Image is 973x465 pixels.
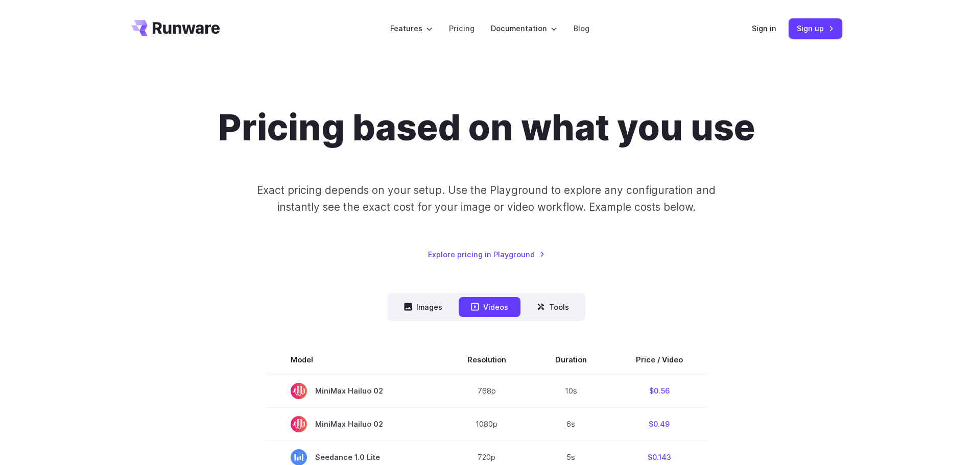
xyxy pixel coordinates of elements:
[218,106,755,149] h1: Pricing based on what you use
[789,18,842,38] a: Sign up
[491,22,557,34] label: Documentation
[443,407,531,440] td: 1080p
[531,346,611,374] th: Duration
[611,374,707,408] td: $0.56
[525,297,581,317] button: Tools
[390,22,433,34] label: Features
[531,407,611,440] td: 6s
[574,22,589,34] a: Blog
[291,383,418,399] span: MiniMax Hailuo 02
[531,374,611,408] td: 10s
[392,297,455,317] button: Images
[428,249,545,260] a: Explore pricing in Playground
[238,182,735,216] p: Exact pricing depends on your setup. Use the Playground to explore any configuration and instantl...
[449,22,474,34] a: Pricing
[611,346,707,374] th: Price / Video
[443,374,531,408] td: 768p
[131,20,220,36] a: Go to /
[611,407,707,440] td: $0.49
[752,22,776,34] a: Sign in
[266,346,443,374] th: Model
[443,346,531,374] th: Resolution
[291,416,418,432] span: MiniMax Hailuo 02
[459,297,520,317] button: Videos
